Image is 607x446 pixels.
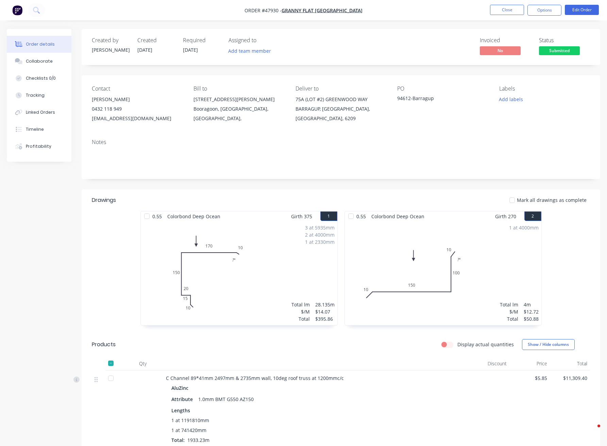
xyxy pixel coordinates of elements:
[193,104,284,123] div: Booragoon, [GEOGRAPHIC_DATA], [GEOGRAPHIC_DATA],
[495,95,526,104] button: Add labels
[7,36,71,53] button: Order details
[305,238,335,245] div: 1 at 2330mm
[296,95,386,123] div: 75A (LOT #2) GREENWOOD WAYBARRAGUP, [GEOGRAPHIC_DATA], [GEOGRAPHIC_DATA], 6209
[193,95,284,123] div: [STREET_ADDRESS][PERSON_NAME]Booragoon, [GEOGRAPHIC_DATA], [GEOGRAPHIC_DATA],
[171,427,206,434] span: 1 at 741420mm
[225,46,275,55] button: Add team member
[26,126,44,132] div: Timeline
[193,95,284,104] div: [STREET_ADDRESS][PERSON_NAME]
[166,375,344,381] span: C Channel 89*41mm 2497mm & 2735mm wall, 10deg roof truss at 1200mmc/c
[524,211,541,221] button: 2
[7,121,71,138] button: Timeline
[171,394,196,404] div: Attribute
[171,417,209,424] span: 1 at 1191810mm
[92,37,129,44] div: Created by
[137,37,175,44] div: Created
[469,357,509,370] div: Discount
[524,301,539,308] div: 4m
[397,85,488,92] div: PO
[165,211,223,221] span: Colorbond Deep Ocean
[527,5,561,16] button: Options
[320,211,337,221] button: 1
[512,375,547,382] span: $5.85
[92,46,129,53] div: [PERSON_NAME]
[345,221,541,325] div: 01015010010?º1 at 4000mmTotal lm$/MTotal4m$12.72$50.88
[495,211,516,221] span: Girth 270
[517,196,587,204] span: Mark all drawings as complete
[500,308,518,315] div: $/M
[185,437,212,443] span: 1933.23m
[369,211,427,221] span: Colorbond Deep Ocean
[457,341,514,348] label: Display actual quantities
[509,357,550,370] div: Price
[500,301,518,308] div: Total lm
[291,301,310,308] div: Total lm
[92,104,183,114] div: 0432 118 949
[315,301,335,308] div: 28.135m
[183,37,220,44] div: Required
[183,47,198,53] span: [DATE]
[305,231,335,238] div: 2 at 4000mm
[92,95,183,104] div: [PERSON_NAME]
[171,437,185,443] span: Total:
[282,7,362,14] a: Granny Flat [GEOGRAPHIC_DATA]
[480,37,531,44] div: Invoiced
[92,340,116,349] div: Products
[150,211,165,221] span: 0.55
[480,46,521,55] span: No
[524,315,539,322] div: $50.88
[315,315,335,322] div: $395.86
[539,37,590,44] div: Status
[171,383,191,393] div: AluZinc
[141,221,337,325] div: 010152015017010?º3 at 5935mm2 at 4000mm1 at 2330mmTotal lm$/MTotal28.135m$14.07$395.86
[26,75,56,81] div: Checklists 0/0
[7,87,71,104] button: Tracking
[26,92,45,98] div: Tracking
[7,138,71,155] button: Profitability
[522,339,575,350] button: Show / Hide columns
[305,224,335,231] div: 3 at 5935mm
[499,85,590,92] div: Labels
[296,95,386,104] div: 75A (LOT #2) GREENWOOD WAY
[171,407,190,414] span: Lengths
[296,85,386,92] div: Deliver to
[92,95,183,123] div: [PERSON_NAME]0432 118 949[EMAIL_ADDRESS][DOMAIN_NAME]
[291,308,310,315] div: $/M
[26,41,55,47] div: Order details
[315,308,335,315] div: $14.07
[193,85,284,92] div: Bill to
[12,5,22,15] img: Factory
[137,47,152,53] span: [DATE]
[122,357,163,370] div: Qty
[584,423,600,439] iframe: Intercom live chat
[92,139,590,145] div: Notes
[92,196,116,204] div: Drawings
[565,5,599,15] button: Edit Order
[229,37,297,44] div: Assigned to
[7,53,71,70] button: Collaborate
[553,375,587,382] span: $11,309.40
[245,7,282,14] span: Order #47930 -
[397,95,482,104] div: 94612-Barragup
[26,143,51,149] div: Profitability
[539,46,580,55] span: Submitted
[92,114,183,123] div: [EMAIL_ADDRESS][DOMAIN_NAME]
[196,394,256,404] div: 1.0mm BMT G550 AZ150
[354,211,369,221] span: 0.55
[490,5,524,15] button: Close
[229,46,275,55] button: Add team member
[539,46,580,57] button: Submitted
[524,308,539,315] div: $12.72
[26,58,53,64] div: Collaborate
[296,104,386,123] div: BARRAGUP, [GEOGRAPHIC_DATA], [GEOGRAPHIC_DATA], 6209
[550,357,590,370] div: Total
[92,85,183,92] div: Contact
[7,70,71,87] button: Checklists 0/0
[500,315,518,322] div: Total
[291,211,312,221] span: Girth 375
[7,104,71,121] button: Linked Orders
[291,315,310,322] div: Total
[26,109,55,115] div: Linked Orders
[509,224,539,231] div: 1 at 4000mm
